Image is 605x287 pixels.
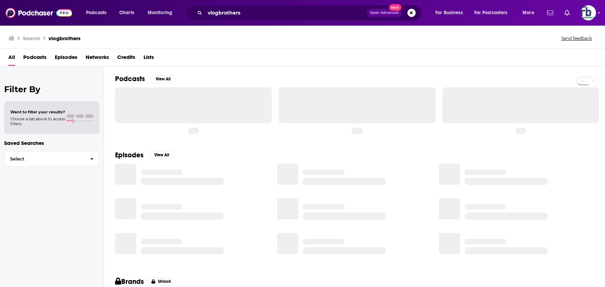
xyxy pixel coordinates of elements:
[581,5,596,20] span: Logged in as johannarb
[522,8,534,18] span: More
[115,151,174,159] a: EpisodesView All
[119,8,134,18] span: Charts
[115,277,144,286] h2: Brands
[149,151,174,159] button: View All
[6,6,72,19] img: Podchaser - Follow, Share and Rate Podcasts
[49,35,80,42] h3: vlogbrothers
[147,277,176,286] button: Unlock
[370,11,399,15] span: Open Advanced
[150,75,175,83] button: View All
[10,110,65,114] span: Want to filter your results?
[581,5,596,20] button: Show profile menu
[4,140,100,146] p: Saved Searches
[367,9,402,17] button: Open AdvancedNew
[115,7,138,18] a: Charts
[148,8,172,18] span: Monitoring
[23,35,40,42] h3: Search
[55,52,77,66] a: Episodes
[10,116,65,126] span: Choose a tab above to access filters.
[431,7,472,18] button: open menu
[115,151,144,159] h2: Episodes
[581,5,596,20] img: User Profile
[115,75,175,83] a: PodcastsView All
[86,52,109,66] a: Networks
[4,84,100,94] h2: Filter By
[8,52,15,66] a: All
[117,52,135,66] a: Credits
[4,151,100,167] button: Select
[86,8,106,18] span: Podcasts
[389,4,401,11] span: New
[562,7,572,19] a: Show notifications dropdown
[144,52,154,66] a: Lists
[23,52,46,66] a: Podcasts
[81,7,115,18] button: open menu
[5,157,85,161] span: Select
[470,7,518,18] button: open menu
[544,7,556,19] a: Show notifications dropdown
[115,75,145,83] h2: Podcasts
[435,8,463,18] span: For Business
[205,7,367,18] input: Search podcasts, credits, & more...
[143,7,181,18] button: open menu
[518,7,543,18] button: open menu
[559,35,594,41] button: Send feedback
[474,8,508,18] span: For Podcasters
[192,5,428,21] div: Search podcasts, credits, & more...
